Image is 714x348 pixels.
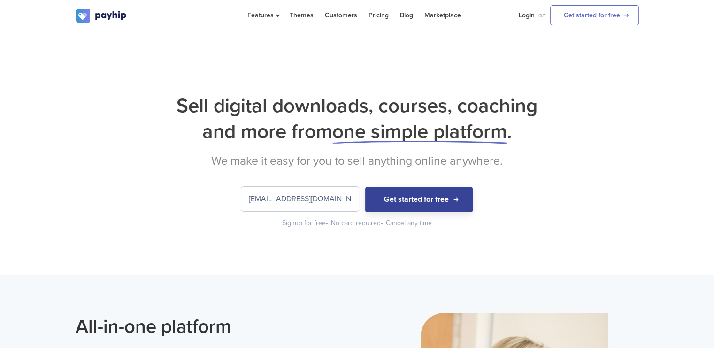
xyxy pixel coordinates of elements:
[241,187,359,211] input: Enter your email address
[365,187,473,212] button: Get started for free
[247,11,278,19] span: Features
[76,9,127,23] img: logo.svg
[76,93,639,144] h1: Sell digital downloads, courses, coaching and more from
[332,120,507,144] span: one simple platform
[386,219,432,228] div: Cancel any time
[76,313,350,340] h2: All-in-one platform
[331,219,384,228] div: No card required
[381,219,383,227] span: •
[550,5,639,25] a: Get started for free
[507,120,512,144] span: .
[326,219,328,227] span: •
[282,219,329,228] div: Signup for free
[76,154,639,168] h2: We make it easy for you to sell anything online anywhere.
